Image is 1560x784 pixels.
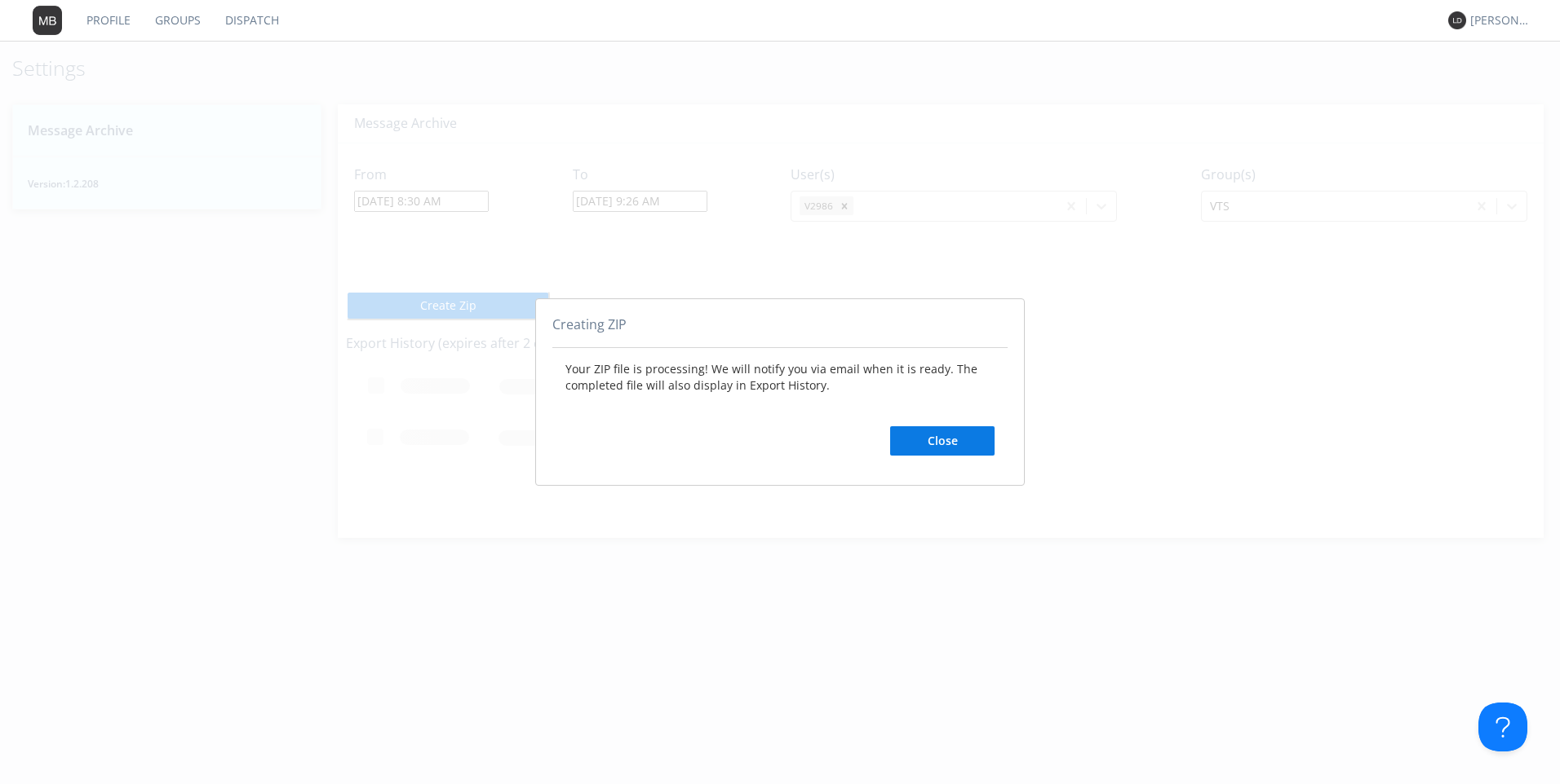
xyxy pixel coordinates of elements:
[552,315,1008,348] div: Creating ZIP
[552,348,1008,469] div: Your ZIP file is processing! We will notify you via email when it is ready. The completed file wi...
[33,6,62,35] img: 373638.png
[1470,12,1531,29] div: [PERSON_NAME]*
[1478,703,1527,751] iframe: Toggle Customer Support
[535,298,1025,486] div: abcd
[1448,11,1466,29] img: 373638.png
[890,426,995,456] button: Close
